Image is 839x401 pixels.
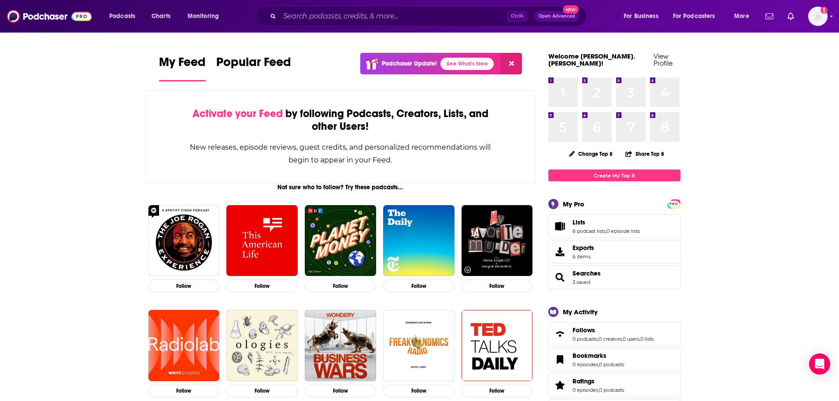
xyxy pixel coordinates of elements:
a: Bookmarks [573,352,624,360]
svg: Add a profile image [821,7,828,14]
a: Podchaser - Follow, Share and Rate Podcasts [7,8,92,25]
div: My Activity [563,308,598,316]
button: Follow [462,385,533,397]
button: Follow [305,385,376,397]
span: Lists [548,214,680,238]
a: 0 episode lists [606,228,640,234]
a: 0 users [623,336,639,342]
img: This American Life [226,205,298,276]
div: Not sure who to follow? Try these podcasts... [145,184,536,191]
a: Ratings [551,379,569,391]
span: , [606,228,606,234]
button: Follow [383,385,455,397]
a: Lists [551,220,569,232]
button: Follow [226,385,298,397]
a: 0 episodes [573,387,598,393]
button: Follow [462,280,533,292]
a: 0 creators [599,336,622,342]
img: User Profile [808,7,828,26]
span: Bookmarks [548,348,680,372]
span: Exports [551,246,569,258]
span: Exports [573,244,594,252]
span: Activate your Feed [192,107,283,120]
span: Follows [573,326,595,334]
img: Freakonomics Radio [383,310,455,381]
span: For Business [624,10,658,22]
a: PRO [669,200,679,207]
button: Follow [148,280,220,292]
a: Bookmarks [551,353,569,366]
a: Radiolab [148,310,220,381]
p: Podchaser Update! [382,60,437,67]
span: My Feed [159,55,206,75]
a: See What's New [440,58,494,70]
span: More [734,10,749,22]
span: , [598,361,599,368]
span: Open Advanced [539,14,575,18]
a: 6 podcast lists [573,228,606,234]
button: Follow [305,280,376,292]
span: Bookmarks [573,352,606,360]
a: Ratings [573,377,624,385]
a: Follows [551,328,569,340]
span: New [563,5,579,14]
a: Welcome [PERSON_NAME].[PERSON_NAME]! [548,52,635,67]
span: For Podcasters [673,10,715,22]
div: Search podcasts, credits, & more... [264,6,595,26]
span: Monitoring [188,10,219,22]
a: Ologies with Alie Ward [226,310,298,381]
span: 6 items [573,254,594,260]
button: Follow [383,280,455,292]
button: Follow [226,280,298,292]
span: Lists [573,218,585,226]
button: Follow [148,385,220,397]
img: Business Wars [305,310,376,381]
a: 0 podcasts [599,361,624,368]
button: open menu [667,9,728,23]
span: Popular Feed [216,55,291,75]
span: , [598,336,599,342]
a: 0 podcasts [599,387,624,393]
a: 0 episodes [573,361,598,368]
a: Popular Feed [216,55,291,81]
div: New releases, episode reviews, guest credits, and personalized recommendations will begin to appe... [189,141,492,166]
a: 0 podcasts [573,336,598,342]
a: Show notifications dropdown [784,9,798,24]
button: open menu [181,9,230,23]
a: The Daily [383,205,455,276]
a: 3 saved [573,279,590,285]
a: View Profile [654,52,673,67]
button: Open AdvancedNew [535,11,579,22]
a: Charts [146,9,176,23]
a: Lists [573,218,640,226]
span: Podcasts [109,10,135,22]
a: 0 lists [640,336,654,342]
button: Change Top 8 [564,148,618,159]
img: TED Talks Daily [462,310,533,381]
a: Exports [548,240,680,264]
span: Charts [152,10,170,22]
span: Ctrl K [507,11,528,22]
span: PRO [669,201,679,207]
div: My Pro [563,200,584,208]
button: Share Top 8 [625,145,665,162]
span: Follows [548,322,680,346]
span: , [598,387,599,393]
a: Searches [551,271,569,283]
img: The Joe Rogan Experience [148,205,220,276]
a: Searches [573,269,601,277]
div: by following Podcasts, Creators, Lists, and other Users! [189,107,492,133]
div: Open Intercom Messenger [809,353,830,375]
button: Show profile menu [808,7,828,26]
a: Planet Money [305,205,376,276]
a: My Favorite Murder with Karen Kilgariff and Georgia Hardstark [462,205,533,276]
a: Show notifications dropdown [762,9,777,24]
a: Create My Top 8 [548,169,680,181]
